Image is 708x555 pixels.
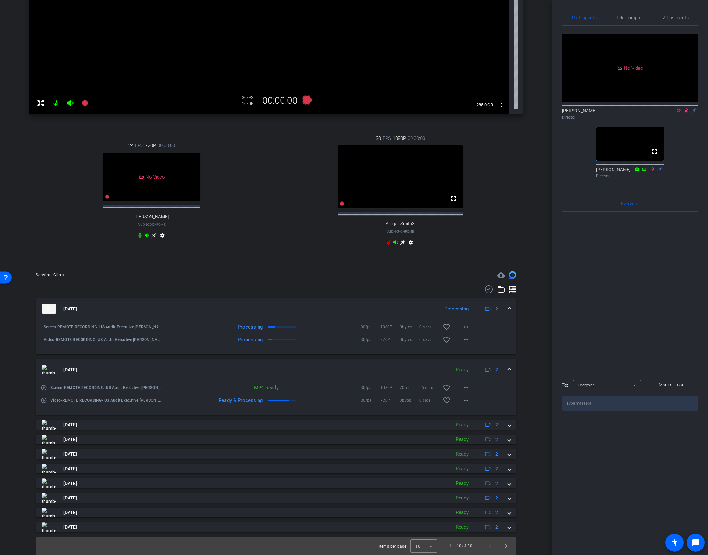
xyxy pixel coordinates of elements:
div: Ready [452,421,472,429]
span: 0bytes [400,397,419,404]
span: Adjustments [663,15,689,20]
img: thumb-nail [42,449,56,459]
span: Video-REMOTE RECORDING- US Audit Executive [PERSON_NAME]-REMOTE RECORDING- US Audit Executive Lea... [50,397,163,404]
span: Participants [572,15,597,20]
div: [PERSON_NAME] [562,107,698,120]
mat-expansion-panel-header: thumb-nail[DATE]Ready2 [36,508,516,517]
span: 1080P [380,324,400,330]
div: Processing [211,336,266,343]
span: 30fps [361,336,380,343]
mat-icon: settings [407,240,415,247]
span: Chrome [152,223,166,226]
img: thumb-nail [42,365,56,374]
span: 2 [495,306,498,312]
span: [PERSON_NAME] [135,214,169,220]
mat-icon: message [692,539,700,547]
span: 2 [495,366,498,373]
span: 0 secs [419,397,439,404]
span: - [399,229,400,233]
span: Abigail Smith3 [386,221,415,227]
img: thumb-nail [42,420,56,430]
span: [DATE] [63,524,77,531]
span: [DATE] [63,366,77,373]
button: Previous page [483,538,498,554]
mat-icon: settings [158,233,166,241]
span: 1080P [380,385,400,391]
span: 2 [495,436,498,443]
span: 0bytes [400,324,419,330]
span: 720P [380,397,400,404]
span: 00:00:00 [158,142,175,149]
div: Ready [452,480,472,487]
img: thumb-nail [42,508,56,517]
div: Ready [452,465,472,473]
span: Subject [386,228,414,234]
img: Session clips [509,271,516,279]
span: - [151,222,152,227]
mat-icon: cloud_upload [497,271,505,279]
div: 00:00:00 [258,95,302,106]
div: Ready [452,523,472,531]
button: Mark all read [645,379,699,391]
img: thumb-nail [42,522,56,532]
span: 00:00:00 [408,135,425,142]
mat-icon: favorite_border [443,323,450,331]
span: 2 [495,451,498,458]
mat-icon: more_horiz [462,397,470,404]
span: 30 [376,135,381,142]
span: [DATE] [63,480,77,487]
mat-icon: play_circle_outline [41,397,47,404]
mat-icon: fullscreen [496,101,504,109]
span: [DATE] [63,465,77,472]
span: 24 [128,142,133,149]
mat-expansion-panel-header: thumb-nail[DATE]Ready2 [36,359,516,380]
div: 30 [242,95,258,100]
div: 1080P [242,101,258,106]
div: 1 – 10 of 30 [449,543,472,549]
span: 2 [495,480,498,487]
mat-expansion-panel-header: thumb-nail[DATE]Ready2 [36,420,516,430]
span: Mark all read [659,382,685,388]
mat-expansion-panel-header: thumb-nail[DATE]Ready2 [36,464,516,473]
mat-icon: favorite_border [443,384,450,392]
mat-icon: favorite_border [443,336,450,344]
span: 2 [495,422,498,428]
span: Screen-REMOTE RECORDING- US Audit Executive [PERSON_NAME]-REMOTE RECORDING- US Audit Executive Le... [44,324,163,330]
mat-icon: play_circle_outline [41,385,47,391]
mat-expansion-panel-header: thumb-nail[DATE]Processing2 [36,298,516,319]
mat-expansion-panel-header: thumb-nail[DATE]Ready2 [36,493,516,503]
span: Destinations for your clips [497,271,505,279]
img: thumb-nail [42,304,56,314]
mat-icon: more_horiz [462,323,470,331]
mat-icon: more_horiz [462,336,470,344]
span: FPS [247,95,253,100]
span: 1080P [393,135,406,142]
div: Director [562,114,698,120]
div: Ready [452,450,472,458]
span: [DATE] [63,451,77,458]
mat-icon: fullscreen [450,195,458,203]
div: Ready & Processing [211,397,266,404]
span: Chrome [400,230,414,233]
div: [PERSON_NAME] [596,166,664,179]
mat-expansion-panel-header: thumb-nail[DATE]Ready2 [36,478,516,488]
span: FPS [135,142,144,149]
mat-icon: more_horiz [462,384,470,392]
img: thumb-nail [42,435,56,444]
span: 720P [145,142,156,149]
div: Director [596,173,664,179]
span: 26 mins [419,385,439,391]
span: Everyone [621,201,639,206]
div: Items per page: [379,543,408,549]
span: Everyone [578,383,595,387]
span: Video-REMOTE RECORDING- US Audit Executive [PERSON_NAME]-REMOTE RECORDING- US Audit Executive Lea... [44,336,163,343]
span: FPS [383,135,391,142]
span: No Video [624,65,643,71]
span: 30fps [361,385,380,391]
div: Ready [452,509,472,516]
span: 30fps [361,397,380,404]
mat-expansion-panel-header: thumb-nail[DATE]Ready2 [36,522,516,532]
span: [DATE] [63,306,77,312]
span: 70mb [400,385,419,391]
img: thumb-nail [42,464,56,473]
